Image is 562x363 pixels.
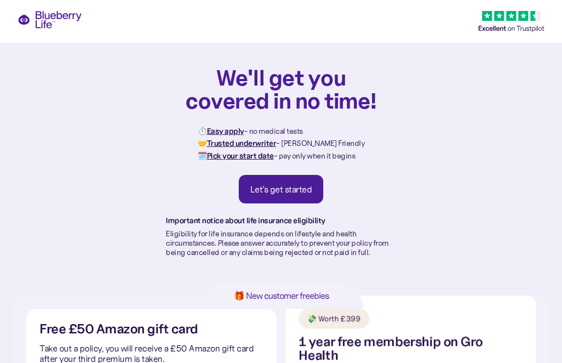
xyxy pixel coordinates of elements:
a: Let's get started [239,175,324,203]
strong: Trusted underwriter [207,138,277,148]
h1: 🎁 New customer freebies [216,291,346,300]
div: Let's get started [250,184,312,195]
p: Eligibility for life insurance depends on lifestyle and health circumstances. Please answer accur... [166,229,396,257]
strong: Pick your start date [207,151,274,161]
strong: Important notice about life insurance eligibility [166,215,325,225]
h1: We'll get you covered in no time! [185,66,377,112]
div: 💸 Worth £399 [307,313,361,324]
h2: 1 year free membership on Gro Health [299,335,522,362]
strong: Easy apply [207,126,244,136]
p: ⏱️ - no medical tests 🤝 - [PERSON_NAME] Friendly 🗓️ - pay only when it begins [198,125,364,162]
h2: Free £50 Amazon gift card [40,322,198,336]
